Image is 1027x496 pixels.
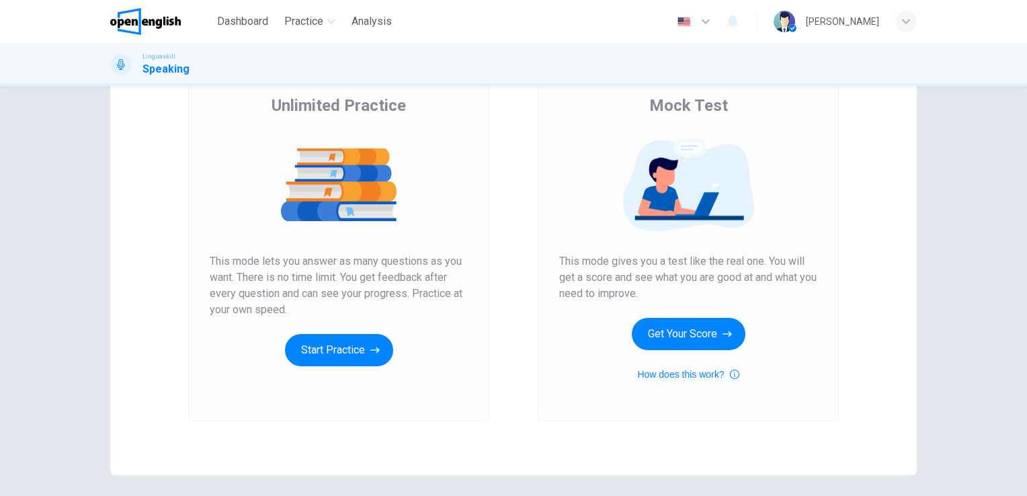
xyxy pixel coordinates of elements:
[284,13,323,30] span: Practice
[142,52,175,61] span: Linguaskill
[346,9,397,34] button: Analysis
[110,8,181,35] img: OpenEnglish logo
[142,61,190,77] h1: Speaking
[806,13,879,30] div: [PERSON_NAME]
[637,366,739,382] button: How does this work?
[649,95,728,116] span: Mock Test
[272,95,406,116] span: Unlimited Practice
[210,253,468,318] span: This mode lets you answer as many questions as you want. There is no time limit. You get feedback...
[774,11,795,32] img: Profile picture
[352,13,392,30] span: Analysis
[675,17,692,27] img: en
[212,9,274,34] button: Dashboard
[285,334,393,366] button: Start Practice
[279,9,341,34] button: Practice
[110,8,212,35] a: OpenEnglish logo
[217,13,268,30] span: Dashboard
[632,318,745,350] button: Get Your Score
[559,253,817,302] span: This mode gives you a test like the real one. You will get a score and see what you are good at a...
